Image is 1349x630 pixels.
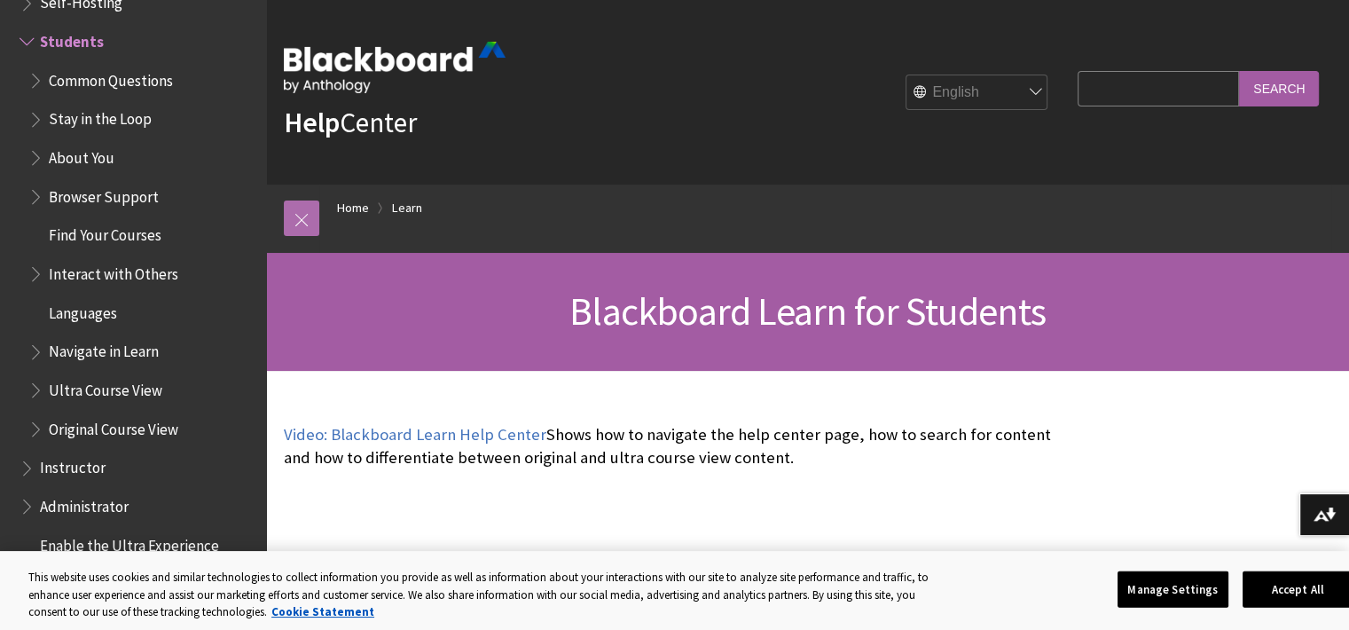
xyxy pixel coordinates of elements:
span: Instructor [40,453,106,477]
span: Original Course View [49,414,178,438]
span: Navigate in Learn [49,337,159,361]
span: Interact with Others [49,259,178,283]
img: Blackboard by Anthology [284,42,506,93]
input: Search [1239,71,1319,106]
a: Video: Blackboard Learn Help Center [284,424,546,445]
span: About You [49,143,114,167]
span: Find Your Courses [49,221,161,245]
a: Learn [392,197,422,219]
a: HelpCenter [284,105,417,140]
span: Languages [49,298,117,322]
a: Home [337,197,369,219]
span: Blackboard Learn for Students [569,287,1046,335]
span: Ultra Course View [49,375,162,399]
span: Students [40,27,104,51]
div: This website uses cookies and similar technologies to collect information you provide as well as ... [28,569,945,621]
button: Manage Settings [1118,571,1228,608]
a: More information about your privacy, opens in a new tab [271,604,374,619]
span: Browser Support [49,182,159,206]
span: Enable the Ultra Experience [40,531,219,555]
strong: Help [284,105,340,140]
span: Administrator [40,492,129,516]
span: Common Questions [49,66,173,90]
p: Shows how to navigate the help center page, how to search for content and how to differentiate be... [284,423,1069,469]
span: Stay in the Loop [49,105,152,129]
select: Site Language Selector [906,75,1048,111]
